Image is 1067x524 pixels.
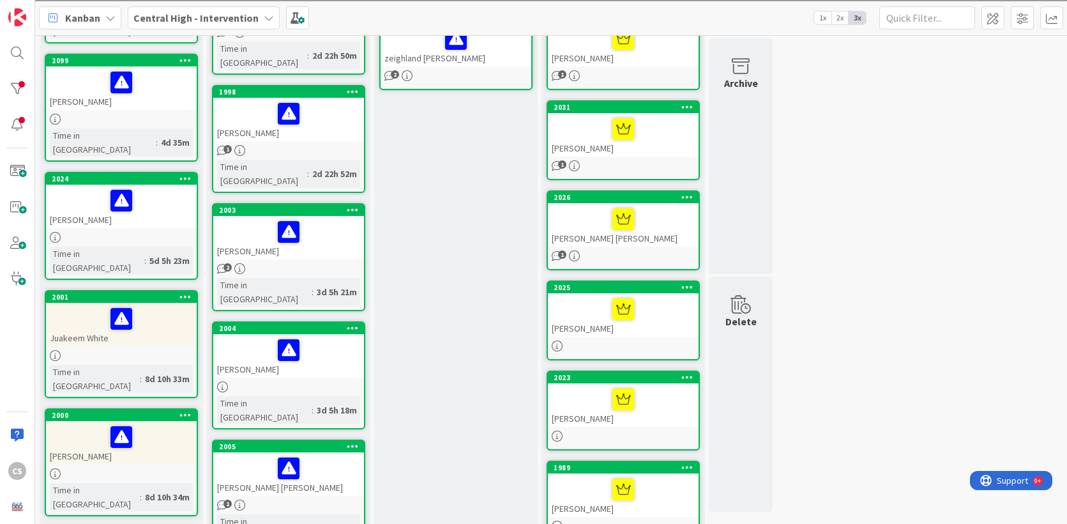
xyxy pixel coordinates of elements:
[548,192,699,247] div: 2026[PERSON_NAME] [PERSON_NAME]
[547,10,700,90] a: [PERSON_NAME]
[548,102,699,113] div: 2031
[212,203,365,311] a: 2003[PERSON_NAME]Time in [GEOGRAPHIC_DATA]:3d 5h 21m
[223,500,232,508] span: 1
[5,423,1062,435] div: JOURNAL
[212,85,365,193] a: 1998[PERSON_NAME]Time in [GEOGRAPHIC_DATA]:2d 22h 52m
[5,88,1062,99] div: Sign out
[5,412,1062,423] div: WEBSITE
[213,204,364,259] div: 2003[PERSON_NAME]
[5,446,118,459] input: Search sources
[312,403,314,417] span: :
[547,190,700,270] a: 2026[PERSON_NAME] [PERSON_NAME]
[5,354,1062,366] div: CANCEL
[46,410,197,421] div: 2000
[548,293,699,337] div: [PERSON_NAME]
[5,5,267,17] div: Home
[554,193,699,202] div: 2026
[46,421,197,465] div: [PERSON_NAME]
[548,282,699,293] div: 2025
[213,86,364,141] div: 1998[PERSON_NAME]
[5,76,1062,88] div: Options
[45,54,198,162] a: 2099[PERSON_NAME]Time in [GEOGRAPHIC_DATA]:4d 35m
[217,42,307,70] div: Time in [GEOGRAPHIC_DATA]
[45,408,198,516] a: 2000[PERSON_NAME]Time in [GEOGRAPHIC_DATA]:8d 10h 34m
[213,334,364,378] div: [PERSON_NAME]
[142,490,193,504] div: 8d 10h 34m
[5,389,1062,400] div: SAVE
[213,323,364,334] div: 2004
[27,2,58,17] span: Support
[5,191,1062,203] div: Journal
[312,285,314,299] span: :
[548,462,699,517] div: 1989[PERSON_NAME]
[554,103,699,112] div: 2031
[548,192,699,203] div: 2026
[379,10,533,90] a: zeighland [PERSON_NAME]
[217,396,312,424] div: Time in [GEOGRAPHIC_DATA]
[52,293,197,302] div: 2001
[5,203,1062,214] div: Magazine
[381,12,531,66] div: zeighland [PERSON_NAME]
[8,498,26,516] img: avatar
[548,462,699,474] div: 1989
[5,400,1062,412] div: BOOK
[309,167,360,181] div: 2d 22h 52m
[142,372,193,386] div: 8d 10h 33m
[50,128,156,157] div: Time in [GEOGRAPHIC_DATA]
[558,250,566,259] span: 1
[8,462,26,480] div: CS
[5,285,1062,297] div: ???
[223,145,232,153] span: 1
[5,168,1062,180] div: Add Outline Template
[381,23,531,66] div: zeighland [PERSON_NAME]
[5,214,1062,226] div: Newspaper
[724,75,758,91] div: Archive
[5,53,1062,65] div: Move To ...
[5,320,1062,331] div: DELETE
[144,254,146,268] span: :
[554,283,699,292] div: 2025
[46,291,197,303] div: 2001
[46,173,197,228] div: 2024[PERSON_NAME]
[5,274,1062,285] div: CANCEL
[547,281,700,360] a: 2025[PERSON_NAME]
[213,204,364,216] div: 2003
[5,297,1062,308] div: This outline has no content. Would you like to delete it?
[219,442,364,451] div: 2005
[5,343,1062,354] div: Home
[52,56,197,65] div: 2099
[45,172,198,280] a: 2024[PERSON_NAME]Time in [GEOGRAPHIC_DATA]:5d 5h 23m
[140,372,142,386] span: :
[5,99,1062,111] div: Rename
[5,377,1062,389] div: New source
[5,308,1062,320] div: SAVE AND GO HOME
[5,30,1062,42] div: Sort A > Z
[52,174,197,183] div: 2024
[217,160,307,188] div: Time in [GEOGRAPHIC_DATA]
[219,206,364,215] div: 2003
[5,331,1062,343] div: Move to ...
[314,403,360,417] div: 3d 5h 18m
[213,441,364,496] div: 2005[PERSON_NAME] [PERSON_NAME]
[725,314,757,329] div: Delete
[5,134,1062,145] div: Rename Outline
[391,70,399,79] span: 2
[548,12,699,66] div: [PERSON_NAME]
[5,122,1062,134] div: Delete
[212,321,365,429] a: 2004[PERSON_NAME]Time in [GEOGRAPHIC_DATA]:3d 5h 18m
[558,70,566,79] span: 1
[219,324,364,333] div: 2004
[46,66,197,110] div: [PERSON_NAME]
[307,167,309,181] span: :
[5,435,1062,446] div: MORE
[213,452,364,496] div: [PERSON_NAME] [PERSON_NAME]
[146,254,193,268] div: 5d 5h 23m
[309,49,360,63] div: 2d 22h 50m
[5,157,1062,168] div: Print
[548,474,699,517] div: [PERSON_NAME]
[548,203,699,247] div: [PERSON_NAME] [PERSON_NAME]
[46,185,197,228] div: [PERSON_NAME]
[213,98,364,141] div: [PERSON_NAME]
[46,291,197,346] div: 2001Juakeem White
[548,113,699,157] div: [PERSON_NAME]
